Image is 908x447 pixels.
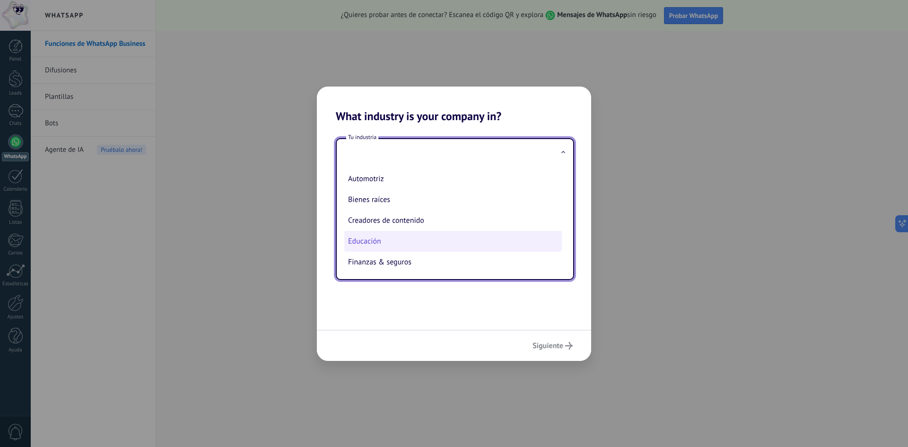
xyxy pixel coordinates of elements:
span: Tu industria [346,133,378,141]
h2: What industry is your company in? [317,87,591,123]
li: Automotriz [344,168,562,189]
li: Creadores de contenido [344,210,562,231]
li: Finanzas & seguros [344,252,562,272]
li: Gobierno [344,272,562,293]
li: Educación [344,231,562,252]
li: Bienes raíces [344,189,562,210]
